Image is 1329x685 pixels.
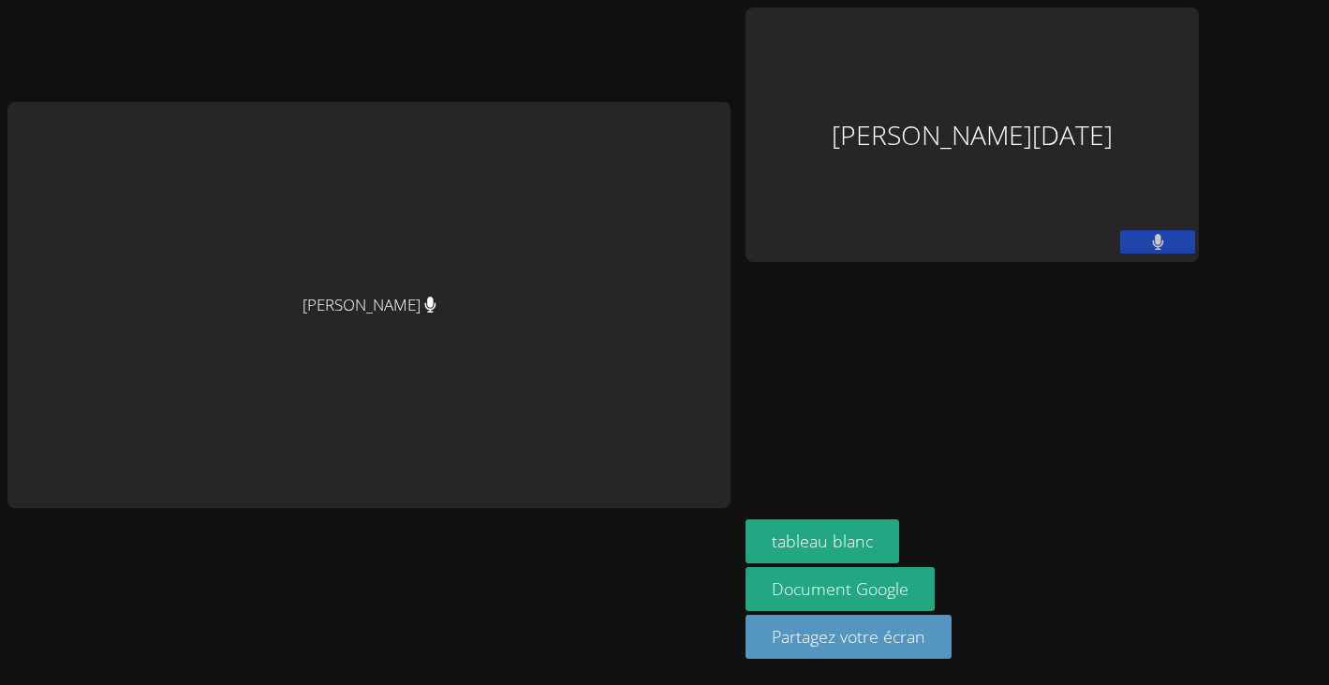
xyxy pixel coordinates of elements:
[746,615,952,659] button: Partagez votre écran
[772,625,925,648] font: Partagez votre écran
[746,567,935,611] a: Document Google
[303,294,421,315] font: [PERSON_NAME]
[746,519,899,563] button: tableau blanc
[832,117,1113,153] font: [PERSON_NAME][DATE]
[772,577,908,600] font: Document Google
[772,530,873,552] font: tableau blanc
